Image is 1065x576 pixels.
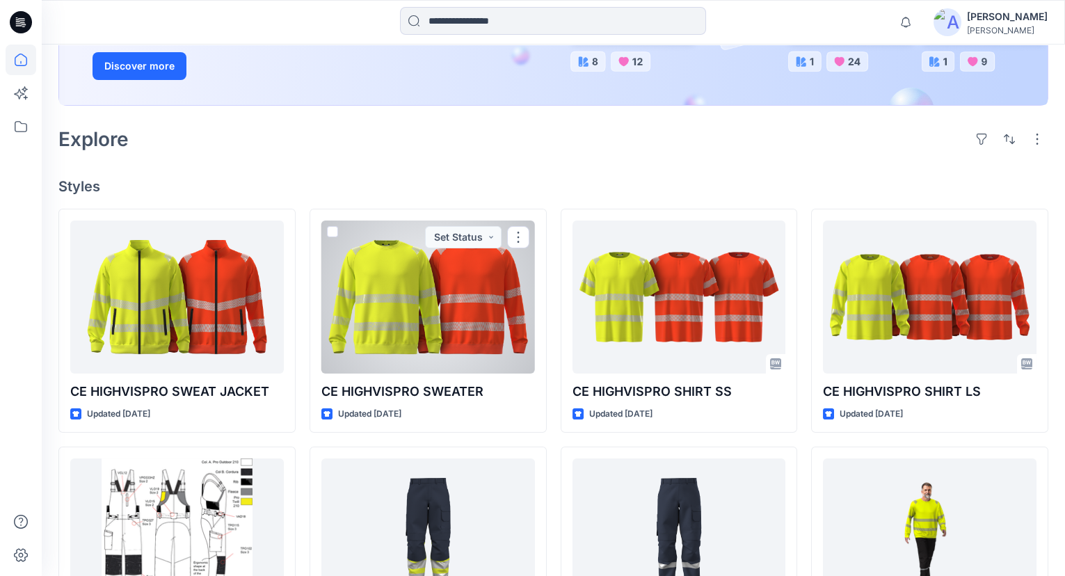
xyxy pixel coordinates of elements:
img: avatar [934,8,961,36]
h2: Explore [58,128,129,150]
p: Updated [DATE] [87,407,150,422]
p: CE HIGHVISPRO SWEAT JACKET [70,382,284,401]
p: CE HIGHVISPRO SWEATER [321,382,535,401]
p: CE HIGHVISPRO SHIRT SS [572,382,786,401]
div: [PERSON_NAME] [967,25,1048,35]
p: Updated [DATE] [840,407,903,422]
p: CE HIGHVISPRO SHIRT LS [823,382,1036,401]
p: Updated [DATE] [589,407,652,422]
button: Discover more [93,52,186,80]
a: CE HIGHVISPRO SWEATER [321,221,535,374]
p: Updated [DATE] [338,407,401,422]
a: CE HIGHVISPRO SHIRT LS [823,221,1036,374]
a: CE HIGHVISPRO SWEAT JACKET [70,221,284,374]
h4: Styles [58,178,1048,195]
a: CE HIGHVISPRO SHIRT SS [572,221,786,374]
a: Discover more [93,52,406,80]
div: [PERSON_NAME] [967,8,1048,25]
